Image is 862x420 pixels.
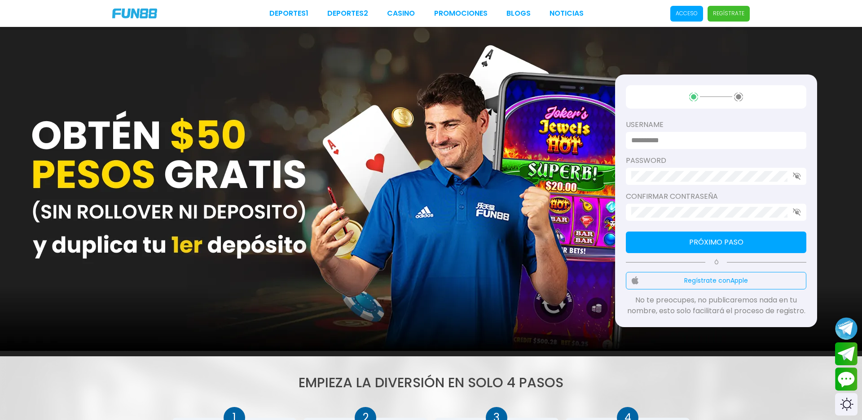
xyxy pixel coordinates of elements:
[550,8,584,19] a: NOTICIAS
[626,258,806,267] p: Ó
[835,367,858,391] button: Contact customer service
[626,295,806,316] p: No te preocupes, no publicaremos nada en tu nombre, esto solo facilitará el proceso de registro.
[626,272,806,289] button: Regístrate conApple
[626,119,806,130] label: username
[676,9,698,17] p: Acceso
[626,155,806,166] label: password
[387,8,415,19] a: CASINO
[835,393,858,416] div: Switch theme
[327,8,368,19] a: Deportes2
[434,8,488,19] a: Promociones
[269,8,308,19] a: Deportes1
[112,9,157,18] img: Company Logo
[835,317,858,340] button: Join telegram channel
[626,191,806,202] label: Confirmar contraseña
[506,8,531,19] a: BLOGS
[172,372,690,393] h1: Empieza la DIVERSIÓN en solo 4 pasos
[713,9,744,17] p: Regístrate
[626,232,806,253] button: Próximo paso
[835,342,858,366] button: Join telegram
